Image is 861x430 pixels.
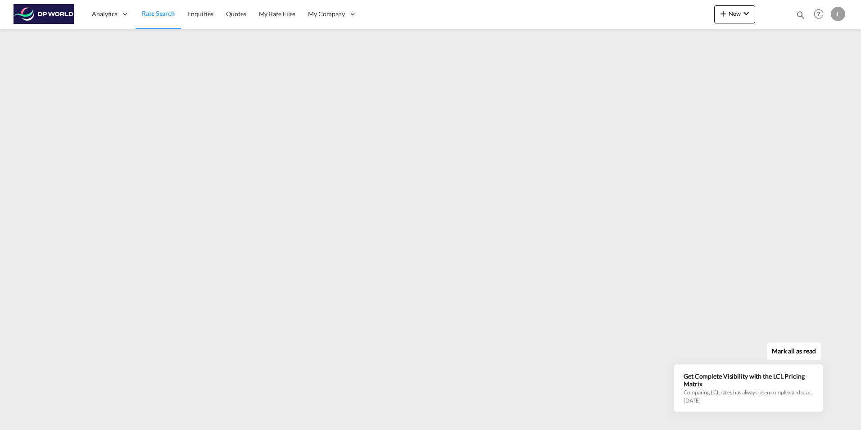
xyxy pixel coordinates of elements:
img: c08ca190194411f088ed0f3ba295208c.png [14,4,74,24]
div: L [831,7,845,21]
div: icon-magnify [796,10,806,23]
span: Quotes [226,10,246,18]
button: icon-plus 400-fgNewicon-chevron-down [714,5,755,23]
div: Help [811,6,831,23]
md-icon: icon-chevron-down [741,8,752,19]
span: My Company [308,9,345,18]
span: Help [811,6,826,22]
span: My Rate Files [259,10,296,18]
md-icon: icon-magnify [796,10,806,20]
span: Enquiries [187,10,213,18]
md-icon: icon-plus 400-fg [718,8,729,19]
span: Rate Search [142,9,175,17]
span: Analytics [92,9,118,18]
span: New [718,10,752,17]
